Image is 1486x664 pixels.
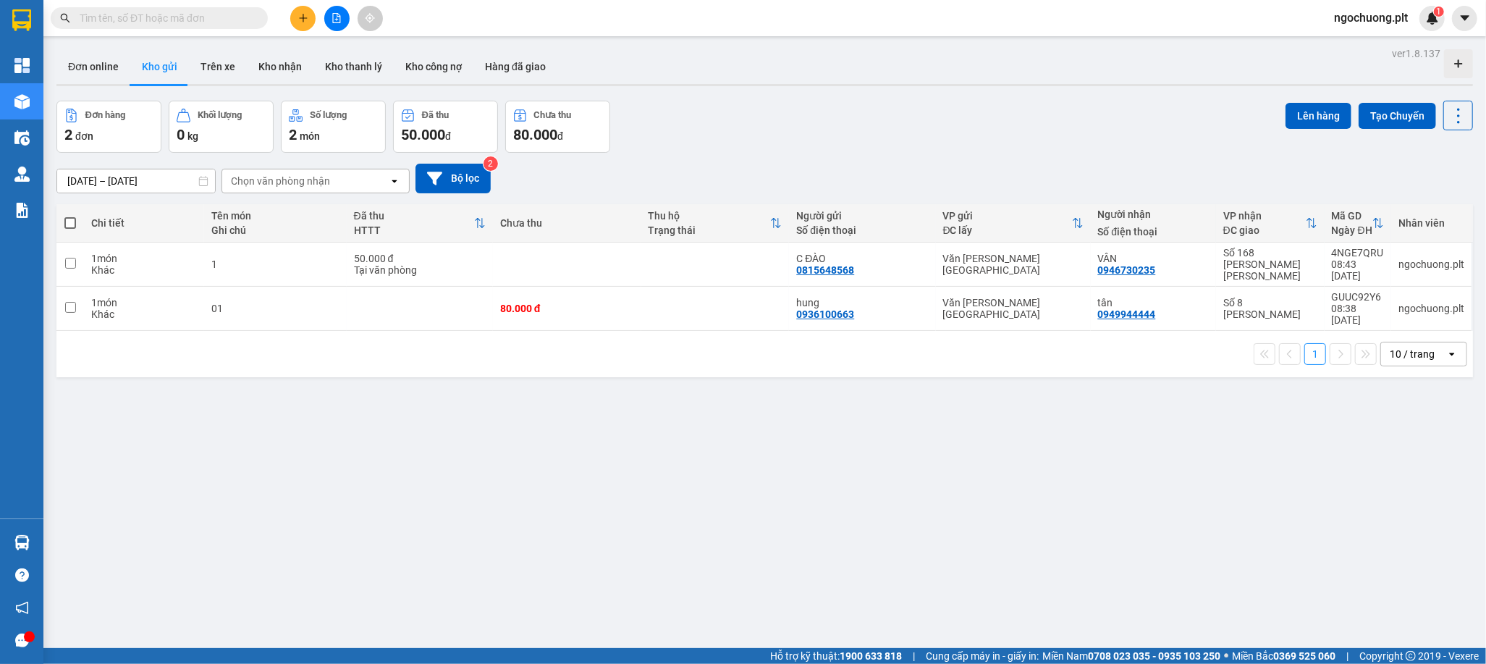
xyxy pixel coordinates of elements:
div: ver 1.8.137 [1392,46,1440,62]
span: Cung cấp máy in - giấy in: [926,648,1039,664]
div: GUUC92Y6 [1332,291,1384,303]
div: Văn [PERSON_NAME][GEOGRAPHIC_DATA] [943,297,1084,320]
button: Đơn hàng2đơn [56,101,161,153]
div: HTTT [354,224,474,236]
span: món [300,130,320,142]
svg: open [389,175,400,187]
span: 50.000 [401,126,445,143]
div: Số lượng [310,110,347,120]
span: đ [557,130,563,142]
div: hung [796,297,928,308]
span: | [1346,648,1348,664]
img: warehouse-icon [14,535,30,550]
span: Miền Nam [1042,648,1220,664]
span: 80.000 [513,126,557,143]
button: plus [290,6,316,31]
img: icon-new-feature [1426,12,1439,25]
span: notification [15,601,29,615]
button: Kho công nợ [394,49,473,84]
button: caret-down [1452,6,1477,31]
div: Đã thu [422,110,449,120]
span: ngochuong.plt [1322,9,1419,27]
div: Số điện thoại [1098,226,1209,238]
div: C ĐÀO [796,253,928,264]
button: Đã thu50.000đ [393,101,498,153]
button: Kho gửi [130,49,189,84]
div: 1 món [91,253,196,264]
div: Ghi chú [211,224,339,236]
button: Kho nhận [247,49,313,84]
div: Chi tiết [91,217,196,229]
div: ngochuong.plt [1398,259,1464,270]
div: VP nhận [1223,210,1306,222]
button: Lên hàng [1286,103,1351,129]
th: Toggle SortBy [936,204,1091,243]
div: Khác [91,308,196,320]
div: 1 [211,259,339,270]
sup: 2 [484,156,498,171]
span: plus [298,13,308,23]
div: Ngày ĐH [1332,224,1372,236]
span: copyright [1406,651,1416,661]
sup: 1 [1434,7,1444,17]
strong: 0369 525 060 [1273,650,1335,662]
div: tân [1098,297,1209,308]
div: 4NGE7QRU [1332,247,1384,259]
div: ĐC giao [1223,224,1306,236]
div: Văn [PERSON_NAME][GEOGRAPHIC_DATA] [943,253,1084,276]
input: Tìm tên, số ĐT hoặc mã đơn [80,10,250,26]
img: warehouse-icon [14,167,30,182]
span: ⚪️ [1224,653,1228,659]
button: Kho thanh lý [313,49,394,84]
div: VP gửi [943,210,1072,222]
img: solution-icon [14,203,30,218]
div: Khác [91,264,196,276]
button: Trên xe [189,49,247,84]
div: Tạo kho hàng mới [1444,49,1473,78]
div: Nhân viên [1398,217,1464,229]
div: 08:38 [DATE] [1332,303,1384,326]
div: 0946730235 [1098,264,1156,276]
span: Miền Bắc [1232,648,1335,664]
span: file-add [332,13,342,23]
span: đ [445,130,451,142]
div: Chưa thu [534,110,572,120]
div: Mã GD [1332,210,1372,222]
button: Số lượng2món [281,101,386,153]
div: VÂN [1098,253,1209,264]
span: đơn [75,130,93,142]
div: Trạng thái [649,224,771,236]
button: Hàng đã giao [473,49,557,84]
button: Đơn online [56,49,130,84]
div: Thu hộ [649,210,771,222]
img: dashboard-icon [14,58,30,73]
div: Số điện thoại [796,224,928,236]
button: Tạo Chuyến [1359,103,1436,129]
span: 0 [177,126,185,143]
input: Select a date range. [57,169,215,193]
div: 50.000 đ [354,253,486,264]
div: Người gửi [796,210,928,222]
span: message [15,634,29,647]
span: 1 [1436,7,1441,17]
div: Số 8 [PERSON_NAME] [1223,297,1317,320]
button: aim [358,6,383,31]
div: Đã thu [354,210,474,222]
span: kg [187,130,198,142]
span: aim [365,13,375,23]
div: Người nhận [1098,209,1209,220]
span: search [60,13,70,23]
div: Chưa thu [500,217,634,229]
div: Đơn hàng [85,110,125,120]
div: 0949944444 [1098,308,1156,320]
span: 2 [64,126,72,143]
div: Số 168 [PERSON_NAME] [PERSON_NAME] [1223,247,1317,282]
button: Khối lượng0kg [169,101,274,153]
th: Toggle SortBy [641,204,790,243]
div: 10 / trang [1390,347,1435,361]
span: Hỗ trợ kỹ thuật: [770,648,902,664]
strong: 0708 023 035 - 0935 103 250 [1088,650,1220,662]
div: 0936100663 [796,308,854,320]
div: ĐC lấy [943,224,1072,236]
div: 80.000 đ [500,303,634,314]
